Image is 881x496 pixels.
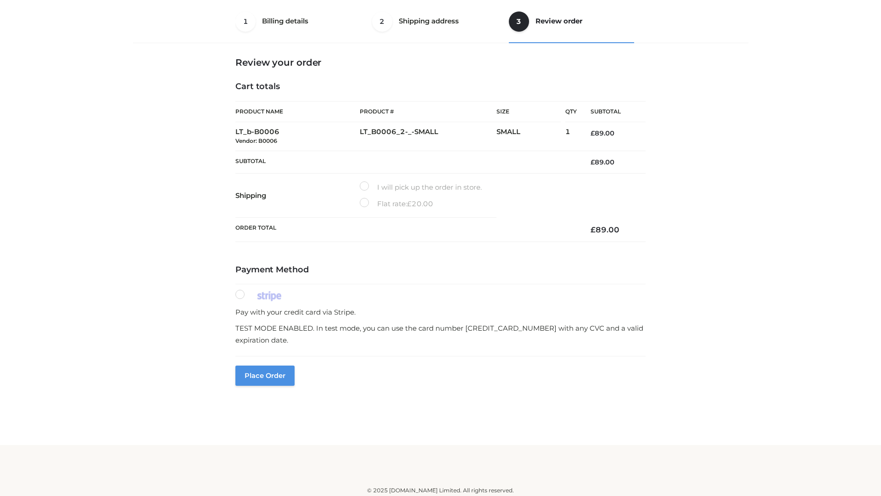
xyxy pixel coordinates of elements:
bdi: 89.00 [591,158,614,166]
th: Qty [565,101,577,122]
td: SMALL [496,122,565,151]
th: Order Total [235,218,577,242]
h3: Review your order [235,57,646,68]
h4: Payment Method [235,265,646,275]
span: £ [591,158,595,166]
td: LT_b-B0006 [235,122,360,151]
th: Subtotal [235,151,577,173]
span: £ [591,225,596,234]
p: TEST MODE ENABLED. In test mode, you can use the card number [CREDIT_CARD_NUMBER] with any CVC an... [235,322,646,346]
small: Vendor: B0006 [235,137,277,144]
p: Pay with your credit card via Stripe. [235,306,646,318]
th: Product Name [235,101,360,122]
h4: Cart totals [235,82,646,92]
button: Place order [235,366,295,386]
td: LT_B0006_2-_-SMALL [360,122,496,151]
th: Shipping [235,174,360,218]
span: £ [591,129,595,137]
th: Size [496,101,561,122]
td: 1 [565,122,577,151]
bdi: 89.00 [591,129,614,137]
label: I will pick up the order in store. [360,181,482,193]
div: © 2025 [DOMAIN_NAME] Limited. All rights reserved. [136,486,745,495]
bdi: 89.00 [591,225,619,234]
th: Product # [360,101,496,122]
label: Flat rate: [360,198,433,210]
th: Subtotal [577,101,646,122]
span: £ [407,199,412,208]
bdi: 20.00 [407,199,433,208]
